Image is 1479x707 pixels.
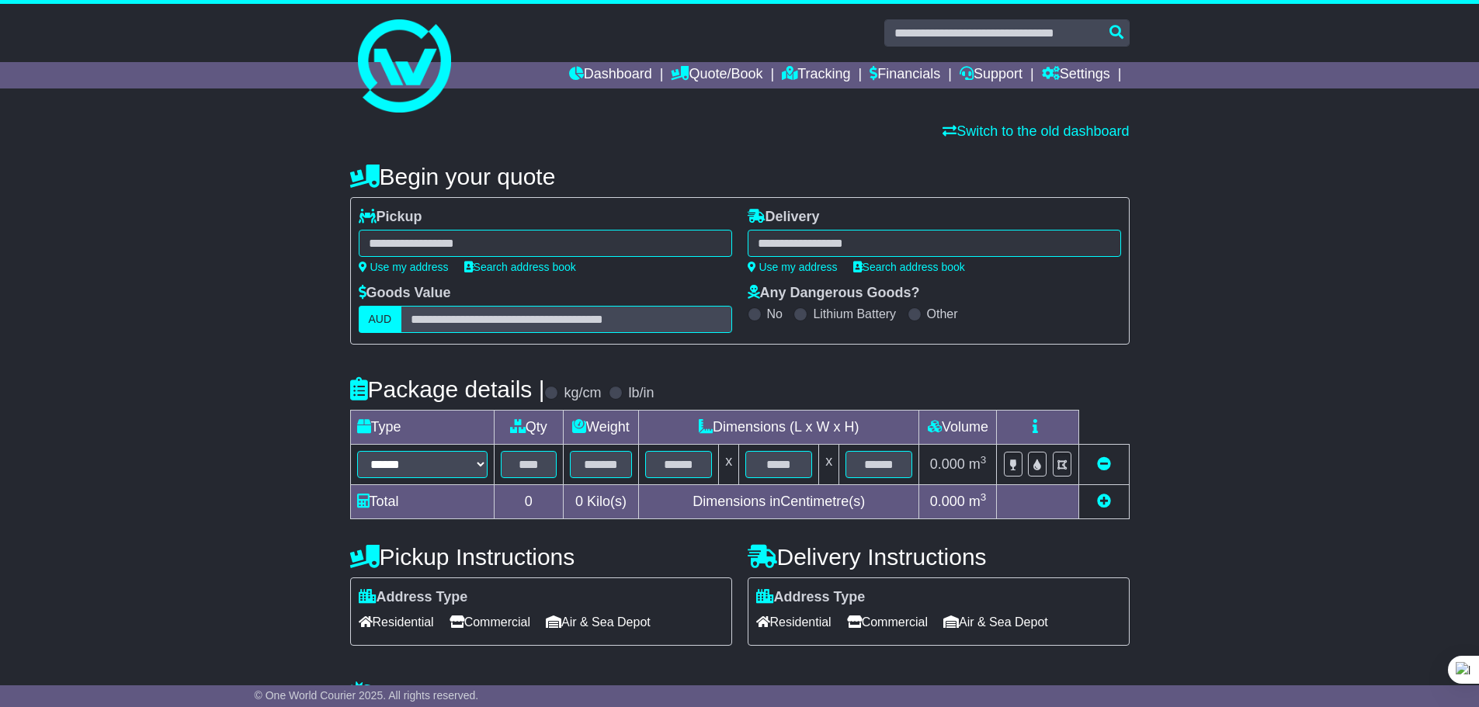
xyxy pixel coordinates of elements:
[981,491,987,503] sup: 3
[671,62,762,88] a: Quote/Book
[569,62,652,88] a: Dashboard
[813,307,896,321] label: Lithium Battery
[450,610,530,634] span: Commercial
[930,456,965,472] span: 0.000
[1097,494,1111,509] a: Add new item
[350,681,1130,706] h4: Warranty & Insurance
[1097,456,1111,472] a: Remove this item
[564,385,601,402] label: kg/cm
[847,610,928,634] span: Commercial
[359,610,434,634] span: Residential
[359,261,449,273] a: Use my address
[870,62,940,88] a: Financials
[853,261,965,273] a: Search address book
[359,589,468,606] label: Address Type
[930,494,965,509] span: 0.000
[575,494,583,509] span: 0
[494,411,563,445] td: Qty
[943,610,1048,634] span: Air & Sea Depot
[782,62,850,88] a: Tracking
[748,285,920,302] label: Any Dangerous Goods?
[464,261,576,273] a: Search address book
[748,209,820,226] label: Delivery
[350,164,1130,189] h4: Begin your quote
[255,689,479,702] span: © One World Courier 2025. All rights reserved.
[969,456,987,472] span: m
[639,485,919,519] td: Dimensions in Centimetre(s)
[639,411,919,445] td: Dimensions (L x W x H)
[546,610,651,634] span: Air & Sea Depot
[748,544,1130,570] h4: Delivery Instructions
[563,411,638,445] td: Weight
[819,445,839,485] td: x
[563,485,638,519] td: Kilo(s)
[981,454,987,466] sup: 3
[919,411,997,445] td: Volume
[969,494,987,509] span: m
[350,485,494,519] td: Total
[960,62,1022,88] a: Support
[943,123,1129,139] a: Switch to the old dashboard
[1042,62,1110,88] a: Settings
[350,411,494,445] td: Type
[756,589,866,606] label: Address Type
[494,485,563,519] td: 0
[767,307,783,321] label: No
[927,307,958,321] label: Other
[748,261,838,273] a: Use my address
[359,285,451,302] label: Goods Value
[719,445,739,485] td: x
[628,385,654,402] label: lb/in
[359,209,422,226] label: Pickup
[359,306,402,333] label: AUD
[350,544,732,570] h4: Pickup Instructions
[350,376,545,402] h4: Package details |
[756,610,832,634] span: Residential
